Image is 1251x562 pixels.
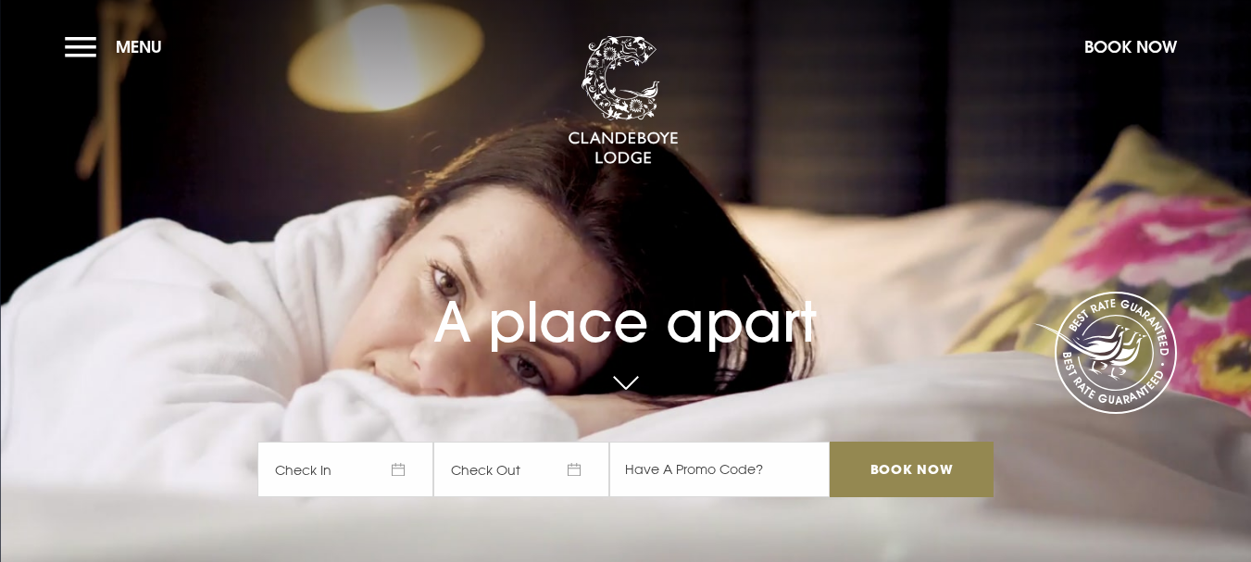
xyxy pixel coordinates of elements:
[609,442,830,497] input: Have A Promo Code?
[1075,27,1186,67] button: Book Now
[433,442,609,497] span: Check Out
[257,442,433,497] span: Check In
[830,442,993,497] input: Book Now
[65,27,171,67] button: Menu
[257,255,993,355] h1: A place apart
[568,36,679,166] img: Clandeboye Lodge
[116,36,162,57] span: Menu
